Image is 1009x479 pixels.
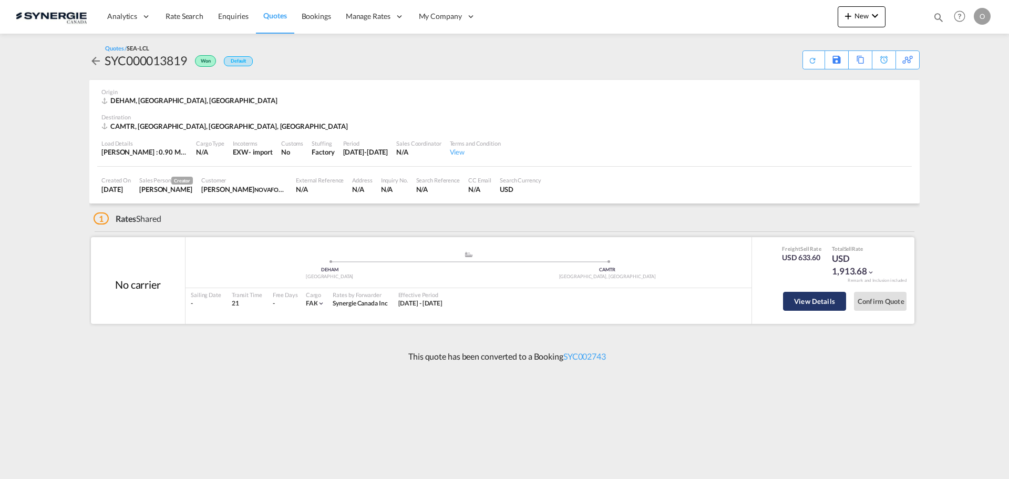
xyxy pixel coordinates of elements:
div: Quotes /SEA-LCL [105,44,149,52]
div: 31 Aug 2025 [343,147,388,157]
span: Sell [800,246,809,252]
div: Won [187,52,219,69]
div: CAMTR, Montreal, QC, Americas [101,121,351,131]
div: N/A [352,185,372,194]
div: Destination [101,113,908,121]
div: Help [951,7,974,26]
md-icon: assets/icons/custom/ship-fill.svg [462,252,475,257]
div: EXW [233,147,249,157]
div: USD 633.60 [782,252,821,263]
div: Period [343,139,388,147]
div: N/A [468,185,491,194]
span: New [842,12,881,20]
md-icon: icon-refresh [807,54,818,66]
div: N/A [381,185,408,194]
div: Origin [101,88,908,96]
div: Cargo Type [196,139,224,147]
div: Default [224,56,253,66]
div: icon-arrow-left [89,52,105,69]
span: Sell [844,246,852,252]
span: Enquiries [218,12,249,21]
span: Won [201,58,213,68]
div: Adriana Groposila [139,185,193,194]
div: Load Details [101,139,188,147]
div: USD [500,185,541,194]
div: Shared [94,213,161,225]
div: CAMTR [469,267,747,273]
div: CC Email [468,176,491,184]
div: Total Rate [832,245,884,252]
span: 1 [94,212,109,225]
div: Incoterms [233,139,273,147]
div: N/A [296,185,344,194]
div: 5 Aug 2025 [101,185,131,194]
div: Sales Coordinator [396,139,441,147]
span: Rates [116,213,137,223]
div: Factory Stuffing [312,147,334,157]
span: SEA-LCL [127,45,149,52]
div: Effective Period [398,291,443,299]
div: Remark and Inclusion included [840,278,914,283]
span: NOVAFOR EQUIPMENT [254,185,316,193]
div: O [974,8,991,25]
div: - [191,299,221,308]
md-icon: icon-chevron-down [869,9,881,22]
div: - [273,299,275,308]
div: [PERSON_NAME] : 0.90 MT | Volumetric Wt : 6.34 CBM | Chargeable Wt : 6.34 W/M [101,147,188,157]
div: Sales Person [139,176,193,185]
span: Quotes [263,11,286,20]
div: Stuffing [312,139,334,147]
div: [GEOGRAPHIC_DATA] [191,273,469,280]
div: Synergie Canada Inc [333,299,387,308]
div: Free Days [273,291,298,299]
md-icon: icon-chevron-down [317,300,325,307]
div: N/A [416,185,460,194]
img: 1f56c880d42311ef80fc7dca854c8e59.png [16,5,87,28]
div: SYC000013819 [105,52,187,69]
div: DEHAM [191,267,469,273]
span: DEHAM, [GEOGRAPHIC_DATA], [GEOGRAPHIC_DATA] [110,96,277,105]
div: Address [352,176,372,184]
div: Sailing Date [191,291,221,299]
span: My Company [419,11,462,22]
div: 05 Aug 2025 - 31 Aug 2025 [398,299,443,308]
div: View [450,147,501,157]
div: DEHAM, Hamburg, Europe [101,96,280,105]
div: [GEOGRAPHIC_DATA], [GEOGRAPHIC_DATA] [469,273,747,280]
div: Search Currency [500,176,541,184]
span: Synergie Canada Inc [333,299,387,307]
div: 21 [232,299,262,308]
div: USD 1,913.68 [832,252,884,278]
span: Creator [171,177,193,185]
div: N/A [396,147,441,157]
div: Customs [281,139,303,147]
md-icon: icon-plus 400-fg [842,9,854,22]
div: Save As Template [825,51,848,69]
div: Terms and Condition [450,139,501,147]
button: Confirm Quote [854,292,907,311]
span: FAK [306,299,318,307]
div: Freight Rate [782,245,821,252]
div: No carrier [115,277,161,292]
div: Quote PDF is not available at this time [808,51,819,65]
span: Manage Rates [346,11,390,22]
div: Cargo [306,291,325,299]
span: Rate Search [166,12,203,21]
md-icon: icon-chevron-down [867,269,874,276]
div: Search Reference [416,176,460,184]
div: Transit Time [232,291,262,299]
div: Created On [101,176,131,184]
div: External Reference [296,176,344,184]
button: icon-plus 400-fgNewicon-chevron-down [838,6,886,27]
div: No [281,147,303,157]
md-icon: icon-magnify [933,12,944,23]
span: Help [951,7,969,25]
div: Inquiry No. [381,176,408,184]
div: icon-magnify [933,12,944,27]
span: [DATE] - [DATE] [398,299,443,307]
span: Analytics [107,11,137,22]
div: N/A [196,147,224,157]
a: SYC002743 [563,351,606,361]
div: Jennyfer Lemieux [201,185,287,194]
